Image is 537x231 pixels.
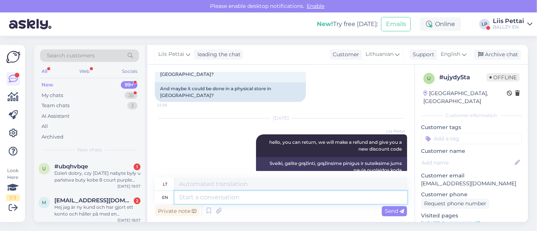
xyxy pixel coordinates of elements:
[54,170,140,183] div: Dzień dobry, czy [DATE] nabyte były u państwa buty kobe 8 court purple colorway?
[269,139,403,152] span: hello, you can return, we will make a refund and give you a new discount code
[158,50,184,59] span: Liis Pettai
[117,183,140,189] div: [DATE] 19:57
[163,178,168,191] div: lt
[117,217,140,223] div: [DATE] 18:57
[439,73,486,82] div: # ujydy5ta
[421,172,522,180] p: Customer email
[493,18,532,30] a: Liis PettaiBALLZY EN
[134,197,140,204] div: 2
[42,92,63,99] div: My chats
[479,19,490,29] div: LP
[256,157,407,177] div: Sveiki, galite grąžinti, grąžinsime pinigus ir suteiksime jums naują nuolaidos kodą
[421,123,522,131] p: Customer tags
[421,199,489,209] div: Request phone number
[474,49,521,60] div: Archive chat
[54,204,140,217] div: Hej jag är ny kund och har gjort ett konto och håller på med en beställning, finns det någon Crea...
[120,66,139,76] div: Socials
[162,191,168,204] div: en
[421,191,522,199] p: Customer phone
[42,166,46,171] span: u
[42,200,46,205] span: m
[410,51,434,59] div: Support
[54,197,133,204] span: mia.nilsson@orebrolarm.se
[493,24,524,30] div: BALLZY EN
[42,133,63,141] div: Archived
[366,50,393,59] span: Lithuanian
[42,112,69,120] div: AI Assistant
[381,17,411,31] button: Emails
[317,20,378,29] div: Try free [DATE]:
[421,112,522,119] div: Customer information
[423,89,507,105] div: [GEOGRAPHIC_DATA], [GEOGRAPHIC_DATA]
[421,220,480,227] a: [URL][DOMAIN_NAME]
[155,115,407,122] div: [DATE]
[77,146,102,153] span: New chats
[127,102,137,109] div: 3
[305,3,327,9] span: Enable
[427,75,431,81] span: u
[40,66,49,76] div: All
[121,81,137,89] div: 99+
[330,51,359,59] div: Customer
[78,66,91,76] div: Web
[385,208,404,214] span: Send
[157,102,185,108] span: 22:38
[47,52,95,60] span: Search customers
[125,92,137,99] div: 35
[421,159,513,167] input: Add name
[421,147,522,155] p: Customer name
[421,180,522,188] p: [EMAIL_ADDRESS][DOMAIN_NAME]
[54,163,88,170] span: #ubqhvbqe
[194,51,241,59] div: leading the chat
[42,123,48,130] div: All
[421,133,522,144] input: Add a tag
[377,128,405,134] span: Liis Pettai
[6,167,20,201] div: Look Here
[420,17,461,31] div: Online
[493,18,524,24] div: Liis Pettai
[155,82,306,102] div: And maybe it could be done in a physical store in [GEOGRAPHIC_DATA]?
[486,73,520,82] span: Offline
[6,51,20,63] img: Askly Logo
[134,163,140,170] div: 1
[317,20,333,28] b: New!
[441,50,460,59] span: English
[42,102,69,109] div: Team chats
[42,81,53,89] div: New
[421,212,522,220] p: Visited pages
[6,194,20,201] div: 1 / 3
[155,206,199,216] div: Private note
